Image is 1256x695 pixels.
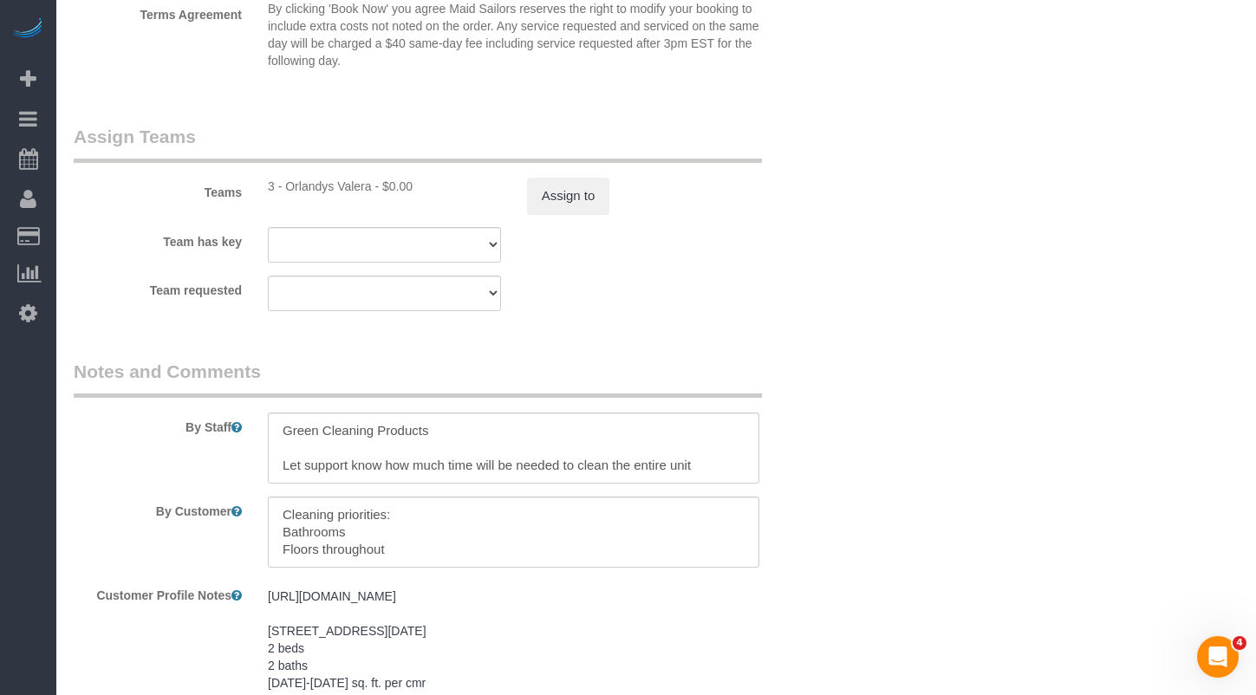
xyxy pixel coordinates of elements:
[61,581,255,604] label: Customer Profile Notes
[61,178,255,201] label: Teams
[268,588,759,692] pre: [URL][DOMAIN_NAME] [STREET_ADDRESS][DATE] 2 beds 2 baths [DATE]-[DATE] sq. ft. per cmr
[1197,636,1239,678] iframe: Intercom live chat
[61,227,255,250] label: Team has key
[74,124,762,163] legend: Assign Teams
[268,178,501,195] div: 0 hours x $17.00/hour
[527,178,610,214] button: Assign to
[61,497,255,520] label: By Customer
[61,412,255,436] label: By Staff
[1233,636,1246,650] span: 4
[74,359,762,398] legend: Notes and Comments
[61,276,255,299] label: Team requested
[10,17,45,42] img: Automaid Logo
